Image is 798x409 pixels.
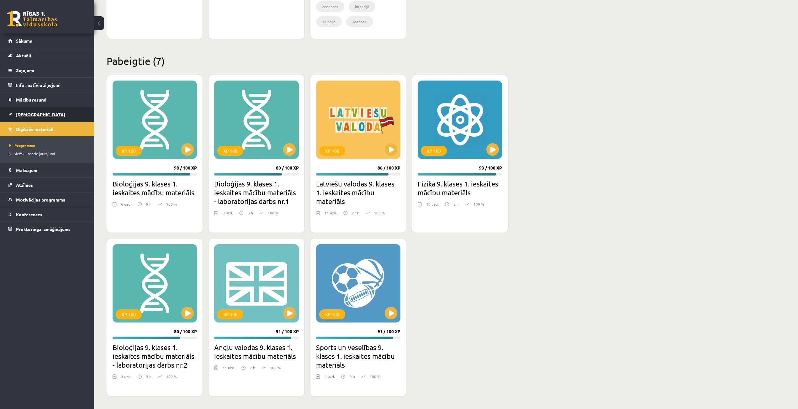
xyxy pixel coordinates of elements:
a: Ziņojumi [8,63,86,77]
h2: Latviešu valodas 9. klases 1. ieskaites mācību materiāls [316,179,400,206]
div: 11 uzd. [325,210,337,219]
p: 3 h [248,210,253,216]
p: 100 % [374,210,385,216]
a: Digitālie materiāli [8,122,86,136]
h2: Bioloģijas 9. klases 1. ieskaites mācību materiāls - laboratorijas darbs nr.2 [113,343,197,369]
div: 6 uzd. [121,201,131,211]
div: XP 100 [217,309,243,319]
div: XP 100 [116,146,142,156]
p: 9 h [146,201,151,207]
a: Biežāk uzdotie jautājumi [9,151,88,156]
span: Sākums [16,38,32,44]
span: Atzīmes [16,182,33,188]
a: Motivācijas programma [8,192,86,207]
h2: Fizika 9. klases 1. ieskaites mācību materiāls [418,179,502,197]
p: 100 % [166,201,177,207]
div: 10 uzd. [426,201,439,211]
p: 100 % [270,365,281,370]
a: Informatīvie ziņojumi [8,78,86,92]
span: Digitālie materiāli [16,126,53,132]
p: 100 % [166,374,177,379]
a: Programma [9,143,88,148]
li: impērija [349,1,375,12]
a: Atzīmes [8,178,86,192]
li: atentāts [316,1,344,12]
a: Rīgas 1. Tālmācības vidusskola [7,11,57,27]
legend: Ziņojumi [16,63,86,77]
div: XP 100 [319,146,345,156]
h2: Sports un veselības 9. klases 1. ieskaites mācību materiāls [316,343,400,369]
h2: Pabeigtie (7) [107,55,508,67]
a: Mācību resursi [8,92,86,107]
div: 11 uzd. [223,365,235,374]
span: Proktoringa izmēģinājums [16,226,71,232]
li: Antante [346,16,373,27]
span: Biežāk uzdotie jautājumi [9,151,55,156]
p: 100 % [370,374,380,379]
h2: Bioloģijas 9. klases 1. ieskaites mācību materiāls - laboratorijas darbs nr.1 [214,179,299,206]
p: 100 % [268,210,278,216]
span: Programma [9,143,35,148]
span: Mācību resursi [16,97,46,102]
div: 3 uzd. [223,210,233,219]
div: 4 uzd. [121,374,131,383]
p: 3 h [146,374,151,379]
h2: Angļu valodas 9. klases 1. ieskaites mācību materiāls [214,343,299,360]
a: Proktoringa izmēģinājums [8,222,86,236]
h2: Bioloģijas 9. klases 1. ieskaites mācību materiāls [113,179,197,197]
p: 100 % [473,201,484,207]
p: 7 h [250,365,255,370]
a: Aktuāli [8,48,86,63]
div: XP 100 [116,309,142,319]
a: [DEMOGRAPHIC_DATA] [8,107,86,122]
span: [DEMOGRAPHIC_DATA] [16,112,65,117]
li: kolonija [316,16,342,27]
div: XP 100 [421,146,447,156]
p: 9 h [350,374,355,379]
p: 8 h [453,201,459,207]
span: Aktuāli [16,53,31,58]
legend: Informatīvie ziņojumi [16,78,86,92]
p: 27 h [352,210,359,216]
a: Maksājumi [8,163,86,177]
span: Motivācijas programma [16,197,66,202]
div: XP 100 [217,146,243,156]
a: Sākums [8,34,86,48]
div: XP 100 [319,309,345,319]
a: Konferences [8,207,86,222]
span: Konferences [16,212,42,217]
legend: Maksājumi [16,163,86,177]
div: 4 uzd. [325,374,335,383]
